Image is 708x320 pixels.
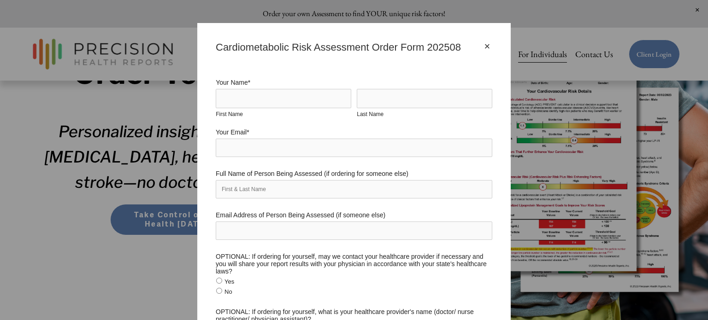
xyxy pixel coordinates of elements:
[662,276,708,320] iframe: Chat Widget
[216,288,232,295] label: No
[357,89,492,108] input: Last Name
[216,111,243,117] span: First Name
[216,253,492,275] legend: OPTIONAL: If ordering for yourself, may we contact your healthcare provider if necessary and you ...
[216,79,250,86] legend: Your Name
[216,288,222,294] input: No
[216,41,482,53] div: Cardiometabolic Risk Assessment Order Form 202508
[216,278,222,284] input: Yes
[357,111,383,117] span: Last Name
[482,41,492,52] div: Close
[216,278,234,285] label: Yes
[216,89,351,108] input: First Name
[216,211,492,219] label: Email Address of Person Being Assessed (if someone else)
[216,180,492,198] input: First & Last Name
[216,128,492,136] label: Your Email
[216,170,492,177] label: Full Name of Person Being Assessed (if ordering for someone else)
